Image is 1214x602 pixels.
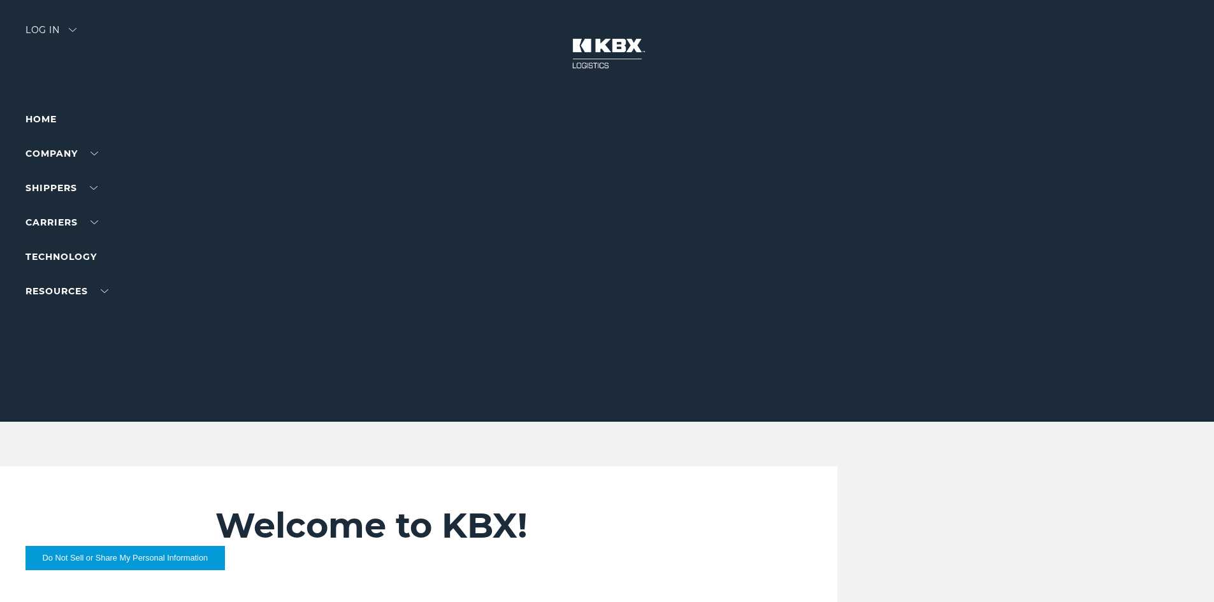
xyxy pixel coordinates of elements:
[69,28,76,32] img: arrow
[560,25,655,82] img: kbx logo
[25,148,98,159] a: Company
[25,251,97,262] a: Technology
[25,217,98,228] a: Carriers
[215,505,762,547] h2: Welcome to KBX!
[25,182,98,194] a: SHIPPERS
[25,113,57,125] a: Home
[25,285,108,297] a: RESOURCES
[25,25,76,44] div: Log in
[25,546,225,570] button: Do Not Sell or Share My Personal Information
